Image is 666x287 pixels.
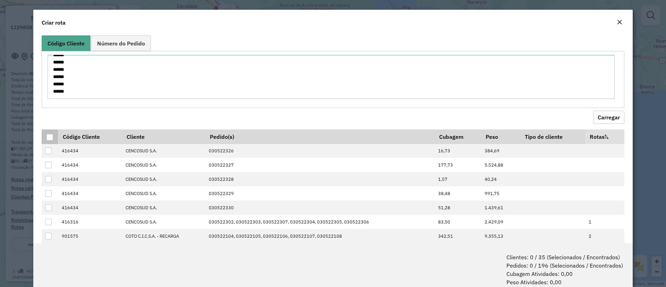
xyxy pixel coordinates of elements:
td: 342,51 [435,229,481,243]
th: Pedido(s) [205,129,435,144]
td: 5.524,88 [481,158,520,172]
em: Fechar [617,19,622,25]
td: 40,24 [481,172,520,186]
td: 83,50 [435,215,481,229]
td: CENCOSUD S.A. [122,186,205,201]
span: Clientes: 0 / 35 (Selecionados / Encontrados) Pedidos: 0 / 196 (Selecionados / Encontrados) Cubag... [506,253,623,286]
button: Close [615,18,624,27]
h4: Criar rota [42,18,66,27]
td: CENCOSUD S.A. [122,201,205,215]
span: Número do Pedido [97,41,145,46]
span: 030522330 [209,205,234,211]
th: Rotas [585,129,624,144]
td: 416434 [58,201,122,215]
td: 416434 [58,158,122,172]
span: 030522327 [209,162,234,168]
td: CENCOSUD S.A. [122,215,205,229]
td: CENCOSUD S.A. [122,144,205,158]
td: 38,48 [435,186,481,201]
td: CENCOSUD S.A. [122,158,205,172]
span: 030522328 [209,176,234,182]
span: 030522329 [209,191,234,196]
td: 901575 [58,229,122,243]
td: 177,73 [435,158,481,172]
th: Cubagem [435,129,481,144]
td: 416316 [58,215,122,229]
th: Código Cliente [58,129,122,144]
th: Cliente [122,129,205,144]
span: Código Cliente [48,41,85,46]
td: 9.355,13 [481,229,520,243]
td: 2 [585,229,624,243]
span: 030522104, 030522105, 030522106, 030522107, 030522108 [209,233,342,239]
td: 416434 [58,186,122,201]
td: 16,73 [435,144,481,158]
td: 416434 [58,144,122,158]
td: 1 [585,215,624,229]
th: Tipo de cliente [520,129,585,144]
button: Carregar [593,111,624,124]
td: 2.429,09 [481,215,520,229]
td: 51,28 [435,201,481,215]
td: COTO C.I.C.S.A. - RECARGA [122,229,205,243]
td: CENCOSUD S.A. [122,172,205,186]
td: 384,69 [481,144,520,158]
th: Peso [481,129,520,144]
td: 1.439,61 [481,201,520,215]
td: 1,57 [435,172,481,186]
td: 416434 [58,172,122,186]
td: 991,75 [481,186,520,201]
span: 030522326 [209,148,234,154]
span: 030522302, 030522303, 030522307, 030522304, 030522305, 030522306 [209,219,369,225]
